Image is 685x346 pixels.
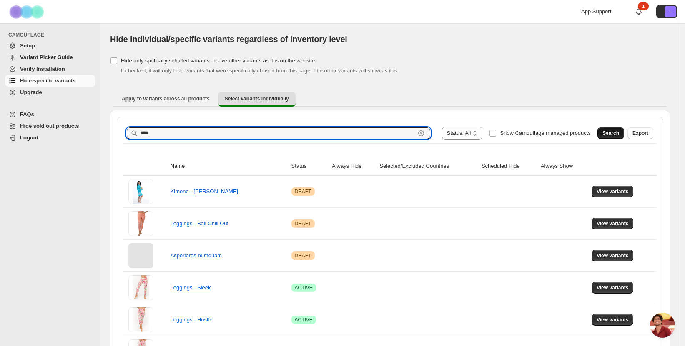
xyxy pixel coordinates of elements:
[597,220,629,227] span: View variants
[295,284,313,291] span: ACTIVE
[479,157,538,176] th: Scheduled Hide
[20,77,76,84] span: Hide specific variants
[5,109,95,120] a: FAQs
[592,282,634,294] button: View variants
[171,252,222,259] a: Asperiores numquam
[632,130,648,137] span: Export
[295,252,311,259] span: DRAFT
[225,95,289,102] span: Select variants individually
[5,63,95,75] a: Verify Installation
[5,132,95,144] a: Logout
[597,284,629,291] span: View variants
[538,157,589,176] th: Always Show
[20,42,35,49] span: Setup
[7,0,48,23] img: Camouflage
[20,111,34,117] span: FAQs
[115,92,216,105] button: Apply to variants across all products
[171,316,213,323] a: Leggings - Hustle
[121,57,315,64] span: Hide only spefically selected variants - leave other variants as it is on the website
[295,316,313,323] span: ACTIVE
[20,54,73,60] span: Variant Picker Guide
[597,316,629,323] span: View variants
[171,188,238,194] a: Kimono - [PERSON_NAME]
[5,120,95,132] a: Hide sold out products
[289,157,330,176] th: Status
[5,75,95,87] a: Hide specific variants
[20,134,38,141] span: Logout
[295,188,311,195] span: DRAFT
[592,218,634,229] button: View variants
[650,313,675,338] div: Open chat
[635,7,643,16] a: 1
[20,123,79,129] span: Hide sold out products
[377,157,479,176] th: Selected/Excluded Countries
[171,284,211,291] a: Leggings - Sleek
[669,9,672,14] text: L
[121,67,399,74] span: If checked, it will only hide variants that were specifically chosen from this page. The other va...
[168,157,289,176] th: Name
[417,129,425,137] button: Clear
[171,220,228,227] a: Leggings - Bali Chill Out
[500,130,591,136] span: Show Camouflage managed products
[592,250,634,261] button: View variants
[592,314,634,326] button: View variants
[597,127,624,139] button: Search
[656,5,677,18] button: Avatar with initials L
[295,220,311,227] span: DRAFT
[665,6,676,17] span: Avatar with initials L
[5,87,95,98] a: Upgrade
[597,188,629,195] span: View variants
[5,52,95,63] a: Variant Picker Guide
[329,157,377,176] th: Always Hide
[110,35,347,44] span: Hide individual/specific variants regardless of inventory level
[638,2,649,10] div: 1
[602,130,619,137] span: Search
[122,95,210,102] span: Apply to variants across all products
[592,186,634,197] button: View variants
[581,8,611,15] span: App Support
[5,40,95,52] a: Setup
[20,89,42,95] span: Upgrade
[597,252,629,259] span: View variants
[627,127,653,139] button: Export
[20,66,65,72] span: Verify Installation
[8,32,96,38] span: CAMOUFLAGE
[218,92,296,107] button: Select variants individually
